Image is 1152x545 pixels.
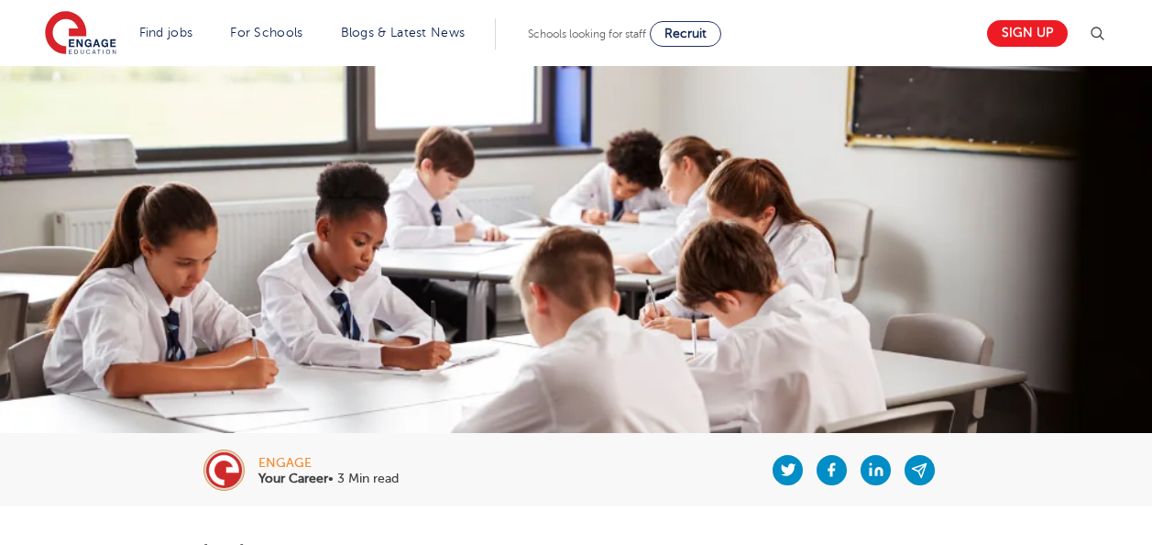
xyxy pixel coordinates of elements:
[341,26,466,39] a: Blogs & Latest News
[258,473,399,485] p: • 3 Min read
[45,11,116,57] img: Engage Education
[650,21,721,47] a: Recruit
[230,26,302,39] a: For Schools
[139,26,193,39] a: Find jobs
[528,28,646,40] span: Schools looking for staff
[664,27,707,40] span: Recruit
[258,457,399,470] div: engage
[987,20,1068,47] a: Sign up
[258,472,328,485] b: Your Career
